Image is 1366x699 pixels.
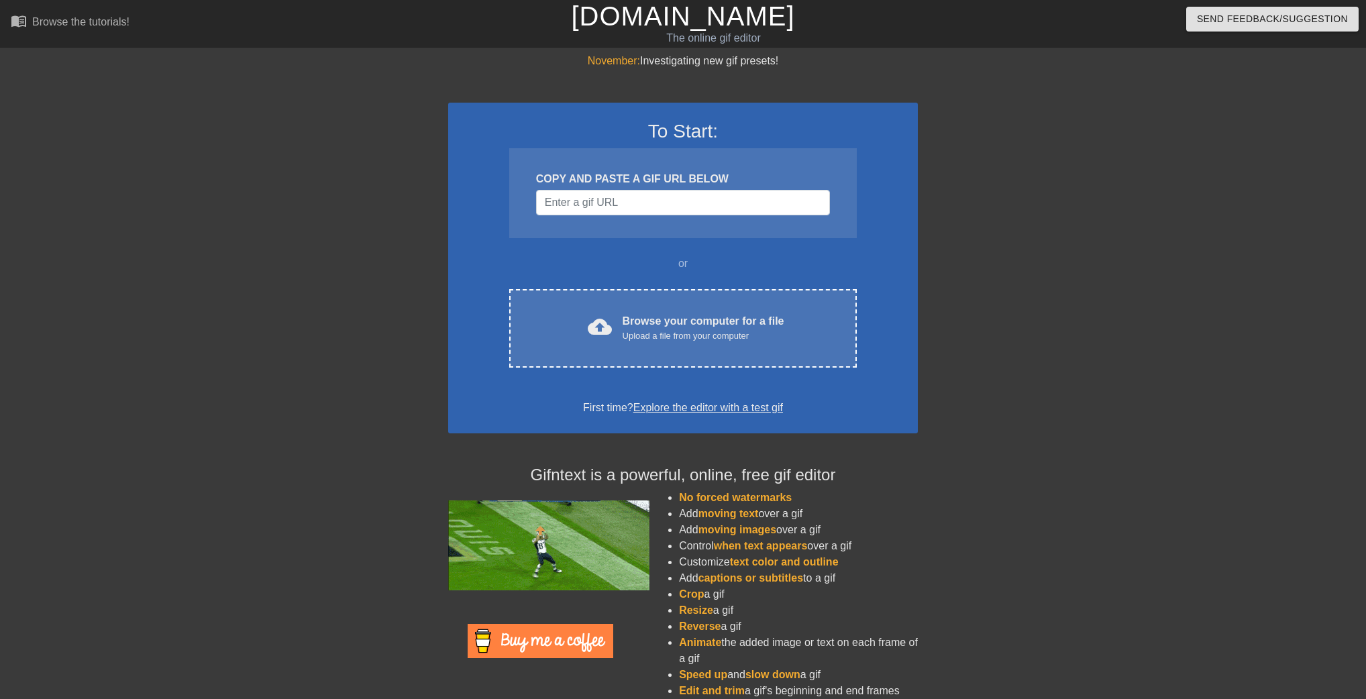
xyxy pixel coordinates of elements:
span: text color and outline [730,556,839,568]
li: a gif [679,602,918,619]
div: The online gif editor [462,30,965,46]
span: captions or subtitles [698,572,803,584]
div: Browse your computer for a file [623,313,784,343]
div: Upload a file from your computer [623,329,784,343]
a: Browse the tutorials! [11,13,129,34]
span: Speed up [679,669,727,680]
a: Explore the editor with a test gif [633,402,783,413]
span: Animate [679,637,721,648]
div: Browse the tutorials! [32,16,129,28]
a: [DOMAIN_NAME] [571,1,794,31]
img: football_small.gif [448,500,649,590]
h3: To Start: [466,120,900,143]
span: menu_book [11,13,27,29]
span: when text appears [714,540,808,551]
li: and a gif [679,667,918,683]
input: Username [536,190,830,215]
li: Add to a gif [679,570,918,586]
span: November: [588,55,640,66]
span: No forced watermarks [679,492,792,503]
div: First time? [466,400,900,416]
span: Edit and trim [679,685,745,696]
li: Add over a gif [679,522,918,538]
li: Customize [679,554,918,570]
span: cloud_upload [588,315,612,339]
span: moving images [698,524,776,535]
span: Resize [679,604,713,616]
li: a gif [679,619,918,635]
li: the added image or text on each frame of a gif [679,635,918,667]
h4: Gifntext is a powerful, online, free gif editor [448,466,918,485]
div: COPY AND PASTE A GIF URL BELOW [536,171,830,187]
div: Investigating new gif presets! [448,53,918,69]
span: moving text [698,508,759,519]
span: Send Feedback/Suggestion [1197,11,1348,28]
li: a gif [679,586,918,602]
li: a gif's beginning and end frames [679,683,918,699]
li: Control over a gif [679,538,918,554]
li: Add over a gif [679,506,918,522]
div: or [483,256,883,272]
button: Send Feedback/Suggestion [1186,7,1359,32]
span: slow down [745,669,800,680]
span: Reverse [679,621,721,632]
span: Crop [679,588,704,600]
img: Buy Me A Coffee [468,624,613,658]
